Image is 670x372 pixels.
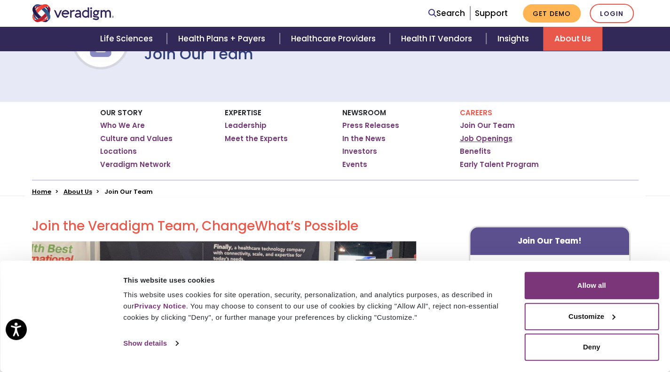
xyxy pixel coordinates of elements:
a: Culture and Values [100,134,173,143]
strong: Join Our Team! [518,235,582,246]
a: Early Talent Program [460,160,539,169]
a: Get Demo [523,4,581,23]
a: Health Plans + Payers [167,27,279,51]
button: Deny [524,333,659,361]
a: Leadership [225,121,267,130]
a: Insights [486,27,543,51]
a: Join Our Team [460,121,515,130]
a: Benefits [460,147,491,156]
a: Locations [100,147,137,156]
button: Customize [524,303,659,330]
a: Show details [123,336,178,350]
a: Health IT Vendors [390,27,486,51]
div: This website uses cookies [123,275,513,286]
a: In the News [342,134,386,143]
a: Job Openings [460,134,512,143]
button: Allow all [524,272,659,299]
a: Login [590,4,634,23]
h2: Join the Veradigm Team, Change [32,218,416,234]
a: Who We Are [100,121,145,130]
a: Healthcare Providers [280,27,390,51]
a: Meet the Experts [225,134,288,143]
a: Privacy Notice [134,302,186,310]
a: About Us [543,27,602,51]
a: Investors [342,147,377,156]
a: Events [342,160,367,169]
a: Life Sciences [89,27,167,51]
div: This website uses cookies for site operation, security, personalization, and analytics purposes, ... [123,289,513,323]
a: Veradigm Network [100,160,171,169]
a: About Us [63,187,92,196]
a: Search [428,7,465,20]
a: Home [32,187,51,196]
span: What’s Possible [255,217,358,235]
a: Support [475,8,508,19]
img: Veradigm logo [32,4,114,22]
h1: Join Our Team [144,45,253,63]
p: Search for current job openings. [470,255,630,287]
a: Press Releases [342,121,399,130]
